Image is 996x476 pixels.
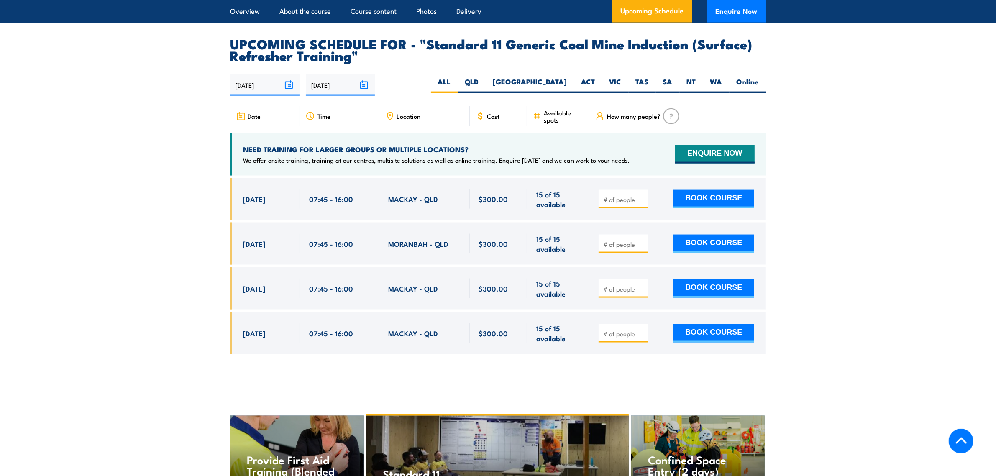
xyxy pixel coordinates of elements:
[673,190,754,208] button: BOOK COURSE
[675,145,754,164] button: ENQUIRE NOW
[479,284,508,293] span: $300.00
[603,330,645,338] input: # of people
[243,328,266,338] span: [DATE]
[603,285,645,293] input: # of people
[680,77,703,93] label: NT
[544,109,584,123] span: Available spots
[673,235,754,253] button: BOOK COURSE
[389,328,438,338] span: MACKAY - QLD
[673,324,754,343] button: BOOK COURSE
[309,284,353,293] span: 07:45 - 16:00
[389,239,449,248] span: MORANBAH - QLD
[536,323,580,343] span: 15 of 15 available
[243,194,266,204] span: [DATE]
[479,239,508,248] span: $300.00
[309,328,353,338] span: 07:45 - 16:00
[536,234,580,253] span: 15 of 15 available
[487,113,500,120] span: Cost
[431,77,458,93] label: ALL
[230,38,766,61] h2: UPCOMING SCHEDULE FOR - "Standard 11 Generic Coal Mine Induction (Surface) Refresher Training"
[243,156,630,164] p: We offer onsite training, training at our centres, multisite solutions as well as online training...
[306,74,375,96] input: To date
[389,194,438,204] span: MACKAY - QLD
[574,77,602,93] label: ACT
[673,279,754,298] button: BOOK COURSE
[603,240,645,248] input: # of people
[317,113,330,120] span: Time
[230,74,300,96] input: From date
[243,145,630,154] h4: NEED TRAINING FOR LARGER GROUPS OR MULTIPLE LOCATIONS?
[703,77,730,93] label: WA
[243,284,266,293] span: [DATE]
[536,279,580,298] span: 15 of 15 available
[656,77,680,93] label: SA
[486,77,574,93] label: [GEOGRAPHIC_DATA]
[309,239,353,248] span: 07:45 - 16:00
[536,189,580,209] span: 15 of 15 available
[730,77,766,93] label: Online
[389,284,438,293] span: MACKAY - QLD
[397,113,421,120] span: Location
[607,113,661,120] span: How many people?
[458,77,486,93] label: QLD
[603,195,645,204] input: # of people
[243,239,266,248] span: [DATE]
[479,328,508,338] span: $300.00
[602,77,629,93] label: VIC
[629,77,656,93] label: TAS
[479,194,508,204] span: $300.00
[248,113,261,120] span: Date
[309,194,353,204] span: 07:45 - 16:00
